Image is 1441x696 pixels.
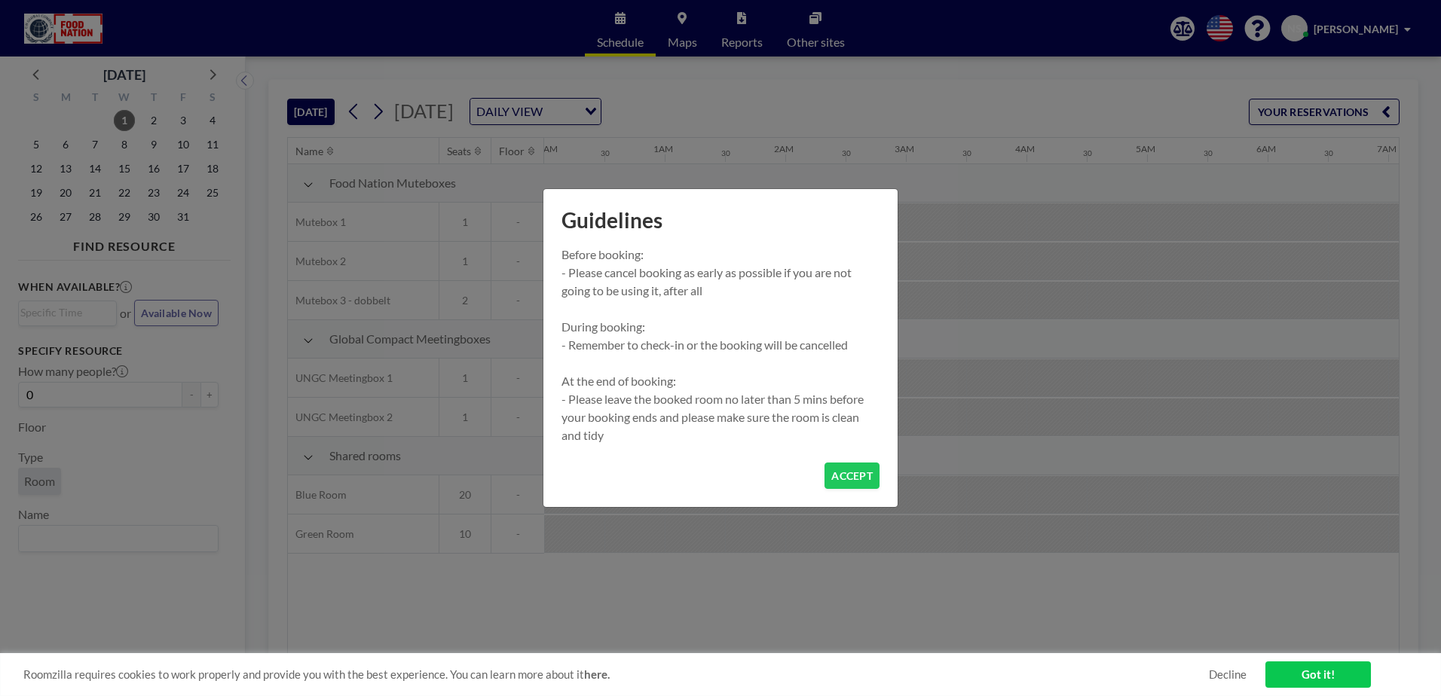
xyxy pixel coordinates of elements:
button: ACCEPT [825,462,880,489]
a: Decline [1209,667,1247,682]
p: Before booking: [561,246,880,264]
p: - Please cancel booking as early as possible if you are not going to be using it, after all [561,264,880,300]
p: - Remember to check-in or the booking will be cancelled [561,336,880,354]
p: During booking: [561,318,880,336]
a: Got it! [1265,661,1371,688]
p: At the end of booking: [561,372,880,390]
p: - Please leave the booked room no later than 5 mins before your booking ends and please make sure... [561,390,880,444]
span: Roomzilla requires cookies to work properly and provide you with the best experience. You can lea... [23,667,1209,682]
a: here. [584,667,610,681]
h1: Guidelines [543,189,898,246]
